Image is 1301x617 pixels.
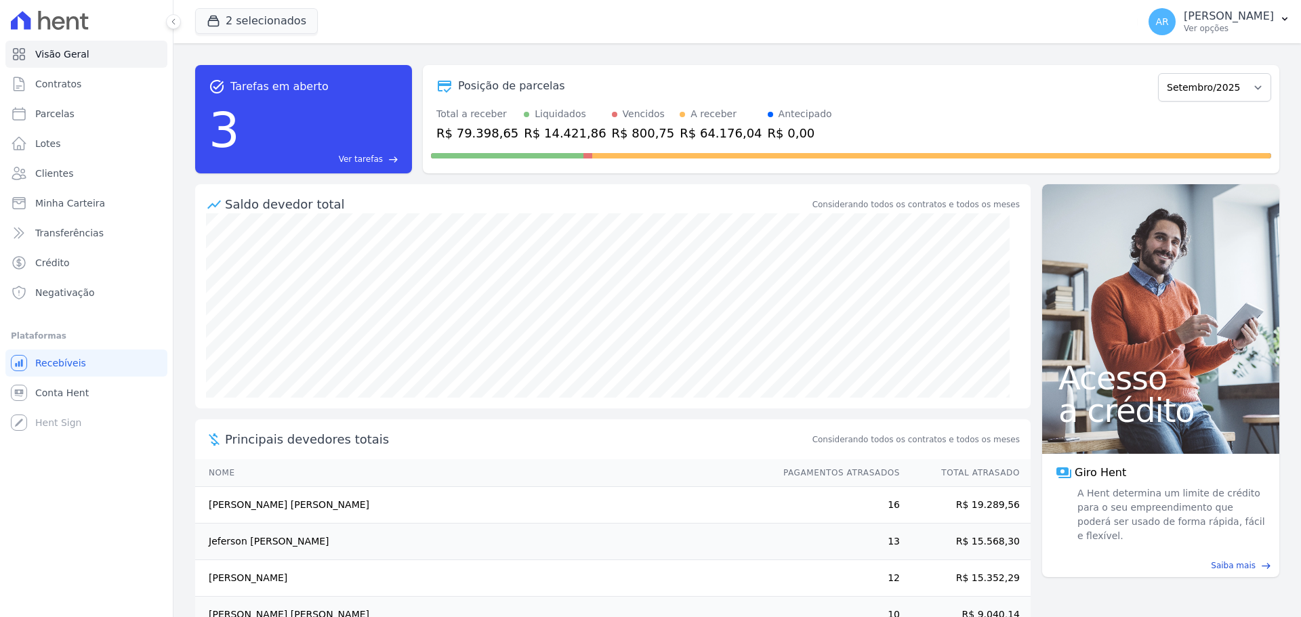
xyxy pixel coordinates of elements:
[1050,559,1271,572] a: Saiba mais east
[1155,17,1168,26] span: AR
[35,226,104,240] span: Transferências
[436,107,518,121] div: Total a receber
[1261,561,1271,571] span: east
[901,524,1031,560] td: R$ 15.568,30
[1058,394,1263,427] span: a crédito
[35,77,81,91] span: Contratos
[612,124,675,142] div: R$ 800,75
[5,70,167,98] a: Contratos
[35,286,95,299] span: Negativação
[5,160,167,187] a: Clientes
[770,487,901,524] td: 16
[901,459,1031,487] th: Total Atrasado
[35,356,86,370] span: Recebíveis
[245,153,398,165] a: Ver tarefas east
[535,107,586,121] div: Liquidados
[779,107,832,121] div: Antecipado
[209,95,240,165] div: 3
[5,41,167,68] a: Visão Geral
[35,196,105,210] span: Minha Carteira
[1211,559,1256,572] span: Saiba mais
[35,137,61,150] span: Lotes
[339,153,383,165] span: Ver tarefas
[5,379,167,406] a: Conta Hent
[1184,9,1274,23] p: [PERSON_NAME]
[768,124,832,142] div: R$ 0,00
[195,487,770,524] td: [PERSON_NAME] [PERSON_NAME]
[690,107,737,121] div: A receber
[35,107,75,121] span: Parcelas
[680,124,762,142] div: R$ 64.176,04
[623,107,665,121] div: Vencidos
[35,47,89,61] span: Visão Geral
[458,78,565,94] div: Posição de parcelas
[901,487,1031,524] td: R$ 19.289,56
[436,124,518,142] div: R$ 79.398,65
[1075,465,1126,481] span: Giro Hent
[195,524,770,560] td: Jeferson [PERSON_NAME]
[1075,486,1266,543] span: A Hent determina um limite de crédito para o seu empreendimento que poderá ser usado de forma ráp...
[770,560,901,597] td: 12
[35,386,89,400] span: Conta Hent
[524,124,606,142] div: R$ 14.421,86
[1058,362,1263,394] span: Acesso
[1184,23,1274,34] p: Ver opções
[225,195,810,213] div: Saldo devedor total
[5,249,167,276] a: Crédito
[770,524,901,560] td: 13
[5,100,167,127] a: Parcelas
[812,433,1020,446] span: Considerando todos os contratos e todos os meses
[5,130,167,157] a: Lotes
[770,459,901,487] th: Pagamentos Atrasados
[901,560,1031,597] td: R$ 15.352,29
[225,430,810,448] span: Principais devedores totais
[5,349,167,377] a: Recebíveis
[11,328,162,344] div: Plataformas
[5,279,167,306] a: Negativação
[812,198,1020,211] div: Considerando todos os contratos e todos os meses
[5,190,167,217] a: Minha Carteira
[195,8,318,34] button: 2 selecionados
[1138,3,1301,41] button: AR [PERSON_NAME] Ver opções
[388,154,398,165] span: east
[195,459,770,487] th: Nome
[209,79,225,95] span: task_alt
[5,219,167,247] a: Transferências
[35,167,73,180] span: Clientes
[195,560,770,597] td: [PERSON_NAME]
[35,256,70,270] span: Crédito
[230,79,329,95] span: Tarefas em aberto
